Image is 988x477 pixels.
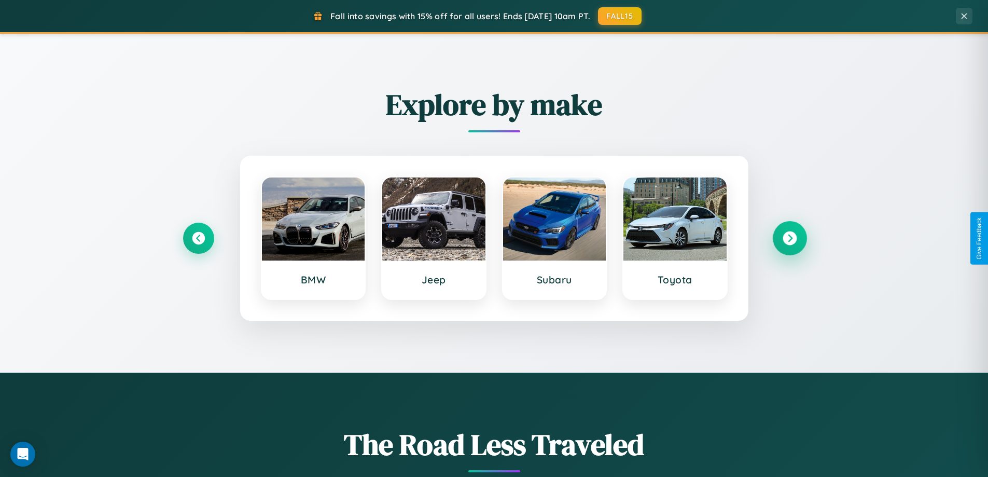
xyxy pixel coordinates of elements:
button: FALL15 [598,7,642,25]
h2: Explore by make [183,85,805,125]
div: Open Intercom Messenger [10,442,35,467]
span: Fall into savings with 15% off for all users! Ends [DATE] 10am PT. [330,11,590,21]
h3: Subaru [513,274,596,286]
h1: The Road Less Traveled [183,425,805,465]
h3: Jeep [393,274,475,286]
div: Give Feedback [976,217,983,260]
h3: Toyota [634,274,716,286]
h3: BMW [272,274,355,286]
